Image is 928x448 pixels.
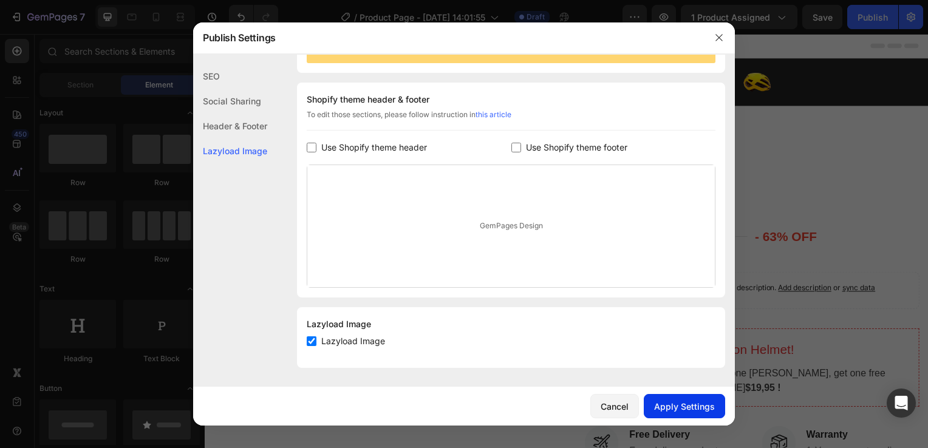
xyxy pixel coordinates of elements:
span: $100 Off + FREE HELMET [376,42,531,56]
p: Free Hemoton Helmet! [465,308,708,328]
p: 1-Year warranty policy [606,413,702,428]
div: GemPages Design [307,165,715,287]
div: Shopify theme header & footer [307,92,715,107]
img: Alt Image [542,35,571,63]
div: To edit those sections, please follow instruction in [307,109,715,131]
span: or [631,251,675,260]
span: Add description [578,251,631,260]
button: Carousel Back Arrow [30,127,44,141]
p: Free Delivery [428,396,536,411]
span: Use Shopify theme footer [526,140,627,155]
div: Cancel [601,400,629,413]
span: sync data [642,251,675,260]
div: Lazyload Image [193,138,267,163]
a: this article [476,110,511,119]
p: Limited-time Offers | High Demand | [159,39,531,59]
div: Apply Settings [654,400,715,413]
h2: EVIL GOODS [383,117,720,147]
span: Lazyload Image [321,334,385,348]
p: Free delivery and returns [428,413,536,428]
div: Q149.00 [383,188,474,220]
img: Alt Image [561,395,595,429]
img: Alt Image [393,310,454,364]
pre: - 63% off [551,190,619,219]
img: Alt Image [383,395,417,429]
p: Highlight key benefits with product description. [415,250,675,262]
div: Publish Settings [193,22,703,53]
p: Warranty [606,396,702,411]
div: SEO [193,64,267,89]
div: Lazyload Image [307,317,715,331]
button: Cancel [590,394,639,418]
button: Apply Settings [644,394,725,418]
strong: $19,95 ! [545,351,581,362]
div: Header & Footer [193,114,267,138]
div: Social Sharing [193,89,267,114]
p: (129 reviews) [430,153,488,168]
p: When you buy one [PERSON_NAME], get one free [PERSON_NAME] [465,335,708,364]
span: Use Shopify theme header [321,140,427,155]
button: Carousel Next Arrow [30,361,44,376]
div: Open Intercom Messenger [887,389,916,418]
div: Q400.00 [479,194,530,216]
